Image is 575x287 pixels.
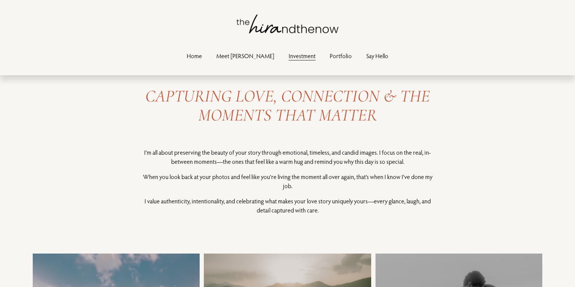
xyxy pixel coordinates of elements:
[140,197,435,215] p: I value authenticity, intentionality, and celebrating what makes your love story uniquely yours—e...
[366,51,388,61] a: Say Hello
[140,172,435,190] p: When you look back at your photos and feel like you’re living the moment all over again, that’s w...
[140,148,435,166] p: I’m all about preserving the beauty of your story through emotional, timeless, and candid images....
[187,51,202,61] a: Home
[145,86,434,125] em: CAPTURING LOVE, CONNECTION & THE MOMENTS THAT MATTER
[237,14,338,33] img: thehirandthenow
[289,51,316,61] a: Investment
[216,51,274,61] a: Meet [PERSON_NAME]
[330,51,352,61] a: Portfolio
